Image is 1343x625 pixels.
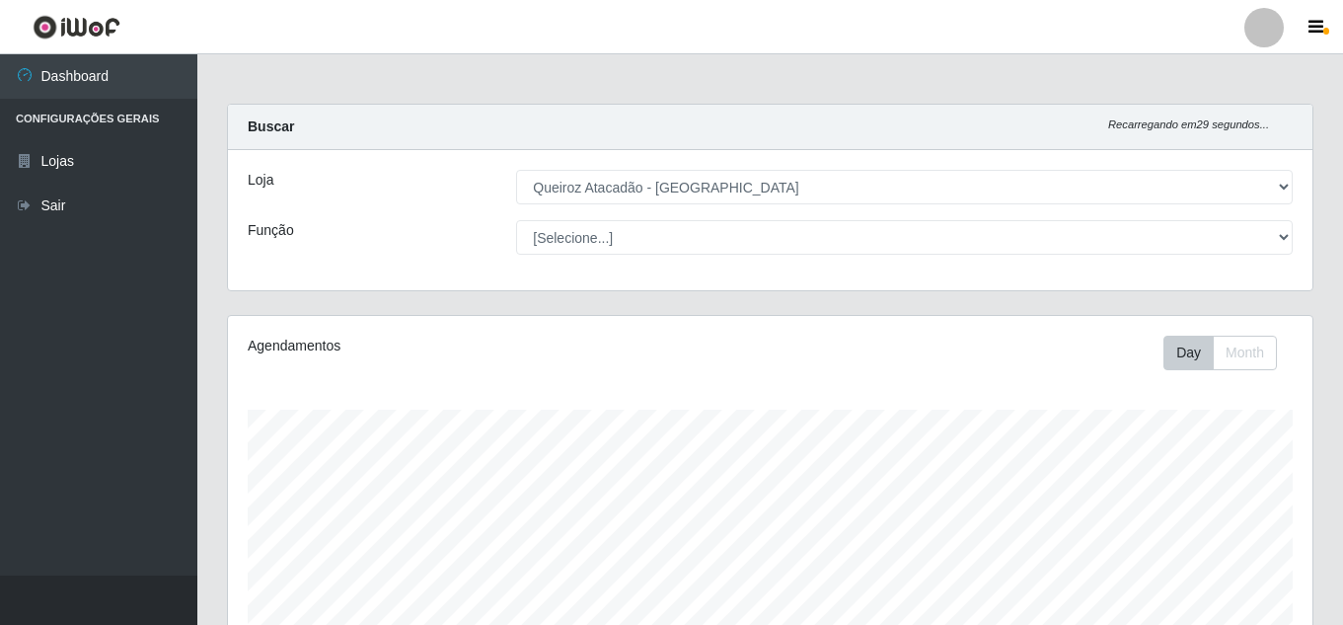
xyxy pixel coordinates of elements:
[248,336,666,356] div: Agendamentos
[1213,336,1277,370] button: Month
[1163,336,1277,370] div: First group
[1163,336,1293,370] div: Toolbar with button groups
[33,15,120,39] img: CoreUI Logo
[1108,118,1269,130] i: Recarregando em 29 segundos...
[248,220,294,241] label: Função
[248,170,273,191] label: Loja
[1163,336,1214,370] button: Day
[248,118,294,134] strong: Buscar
